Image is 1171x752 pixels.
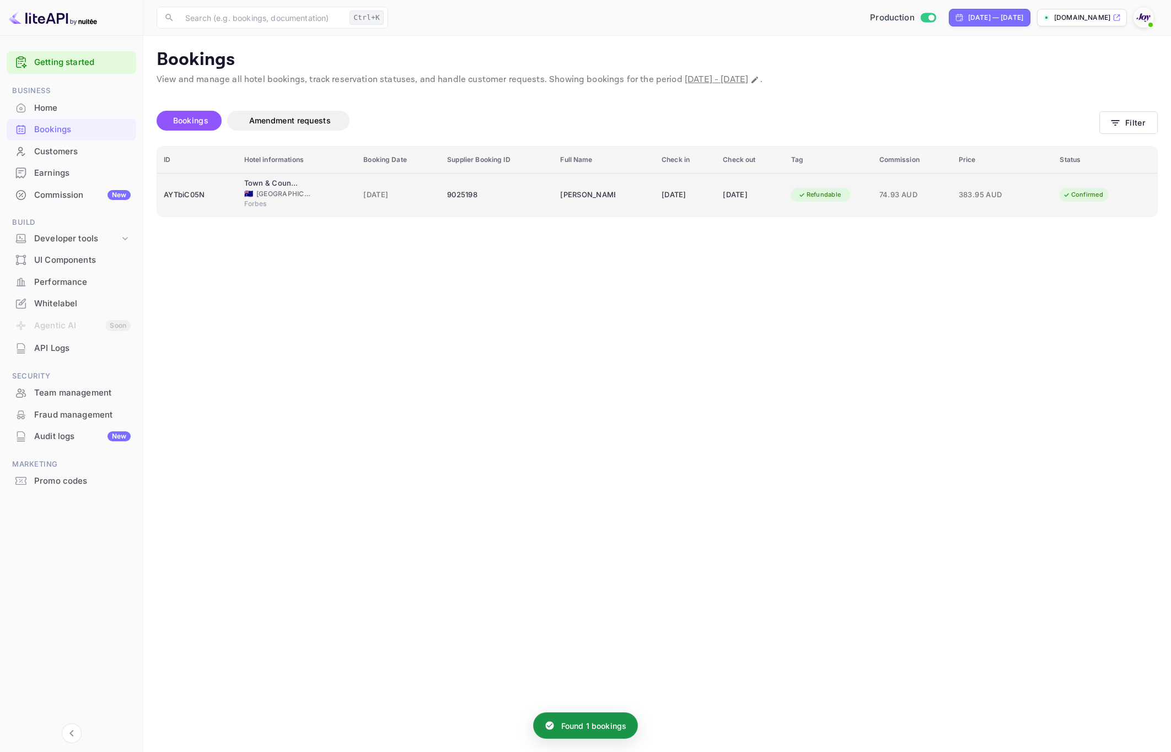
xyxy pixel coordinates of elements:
a: Customers [7,141,136,161]
span: Amendment requests [249,116,331,125]
div: Bookings [7,119,136,140]
span: Bookings [173,116,208,125]
th: Status [1053,147,1157,174]
span: Business [7,85,136,97]
button: Change date range [749,74,760,85]
span: [DATE] - [DATE] [685,74,748,85]
div: Audit logs [34,430,131,443]
div: Confirmed [1056,188,1110,202]
a: UI Components [7,250,136,270]
div: Customers [34,145,131,158]
a: Bookings [7,119,136,139]
div: New [108,431,131,441]
th: Check in [655,147,716,174]
p: [DOMAIN_NAME] [1054,13,1110,23]
a: Fraud management [7,404,136,425]
div: Team management [7,382,136,404]
img: With Joy [1135,9,1152,26]
p: View and manage all hotel bookings, track reservation statuses, and handle customer requests. Sho... [157,73,1158,86]
div: 9025198 [447,186,547,204]
div: Home [7,98,136,119]
a: CommissionNew [7,185,136,205]
button: Collapse navigation [62,723,82,743]
div: Developer tools [7,229,136,248]
div: CommissionNew [7,185,136,206]
div: Bookings [34,123,131,136]
span: 74.93 AUD [879,189,946,201]
div: UI Components [34,254,131,267]
span: Production [870,12,915,24]
div: Town & Country Motor Inn Forbes [244,178,299,189]
div: API Logs [34,342,131,355]
a: Earnings [7,163,136,183]
span: Marketing [7,458,136,470]
a: API Logs [7,338,136,358]
p: Found 1 bookings [561,720,626,732]
div: AYTbiC05N [164,186,231,204]
div: Switch to Sandbox mode [866,12,940,24]
div: Team management [34,387,131,399]
table: booking table [157,147,1157,217]
span: Forbes [244,199,299,209]
div: [DATE] [723,186,777,204]
div: Refundable [791,188,848,202]
input: Search (e.g. bookings, documentation) [179,7,345,29]
span: [DATE] [363,189,434,201]
th: Booking Date [357,147,441,174]
div: Commission [34,189,131,202]
th: Price [952,147,1054,174]
div: UI Components [7,250,136,271]
div: Earnings [7,163,136,184]
div: Whitelabel [7,293,136,315]
th: Full Name [554,147,655,174]
span: Australia [244,190,253,197]
div: Fraud management [34,409,131,421]
a: Whitelabel [7,293,136,313]
span: 383.95 AUD [959,189,1014,201]
a: Getting started [34,56,131,69]
div: account-settings tabs [157,111,1099,131]
th: Tag [785,147,873,174]
div: Audit logsNew [7,426,136,447]
div: Home [34,102,131,115]
th: Supplier Booking ID [441,147,554,174]
a: Performance [7,272,136,292]
th: Check out [716,147,784,174]
a: Promo codes [7,470,136,491]
div: Performance [7,272,136,293]
span: Build [7,217,136,229]
div: API Logs [7,338,136,359]
p: Bookings [157,49,1158,71]
div: Barbara Hepworth [560,186,615,204]
th: ID [157,147,238,174]
th: Hotel informations [238,147,357,174]
span: [GEOGRAPHIC_DATA] [256,189,311,199]
div: [DATE] [662,186,710,204]
button: Filter [1099,111,1158,134]
div: Fraud management [7,404,136,426]
div: Whitelabel [34,297,131,310]
a: Team management [7,382,136,403]
div: Developer tools [34,232,120,245]
div: Performance [34,276,131,289]
div: New [108,190,131,200]
div: [DATE] — [DATE] [968,13,1023,23]
span: Security [7,370,136,382]
div: Getting started [7,51,136,74]
div: Ctrl+K [350,10,384,25]
th: Commission [873,147,952,174]
img: LiteAPI logo [9,9,97,26]
a: Audit logsNew [7,426,136,446]
a: Home [7,98,136,118]
div: Promo codes [7,470,136,492]
div: Customers [7,141,136,163]
div: Promo codes [34,475,131,488]
div: Earnings [34,167,131,180]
